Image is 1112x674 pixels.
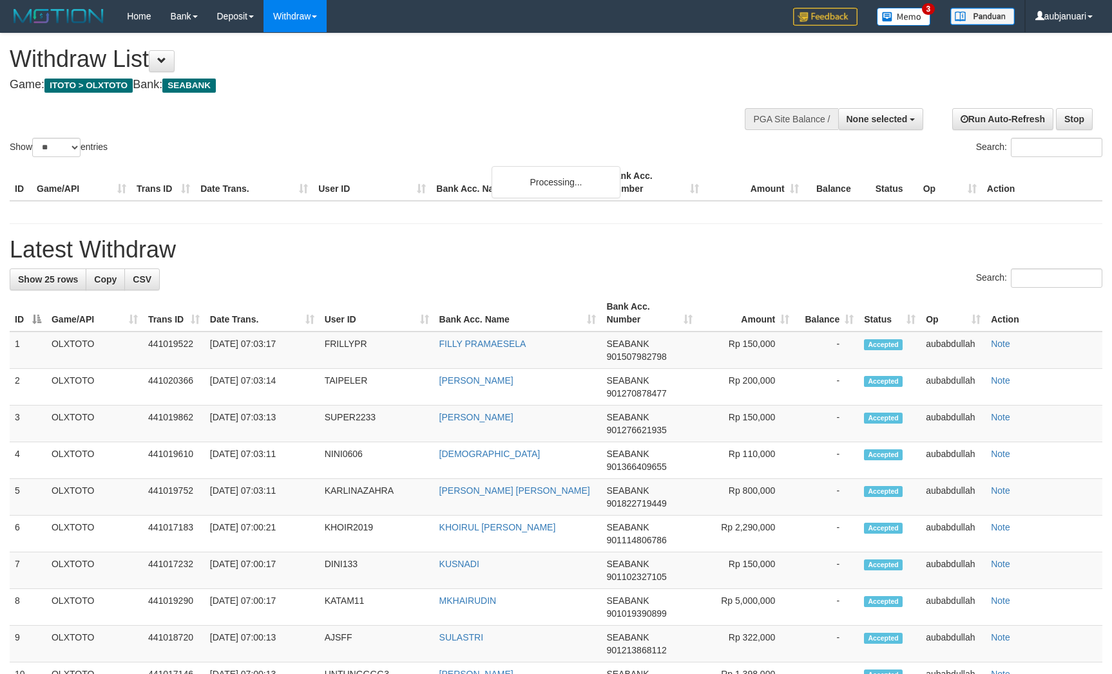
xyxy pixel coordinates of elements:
span: Accepted [864,633,903,644]
span: CSV [133,274,151,285]
th: Trans ID [131,164,195,201]
a: KUSNADI [439,559,479,569]
img: Button%20Memo.svg [877,8,931,26]
th: Date Trans.: activate to sort column ascending [205,295,320,332]
th: Op: activate to sort column ascending [921,295,986,332]
td: AJSFF [320,626,434,662]
td: 8 [10,589,46,626]
span: Accepted [864,449,903,460]
td: aubabdullah [921,406,986,442]
span: SEABANK [606,449,649,459]
img: panduan.png [950,8,1015,25]
span: Copy 901366409655 to clipboard [606,462,666,472]
td: [DATE] 07:03:14 [205,369,320,406]
td: - [794,406,859,442]
span: SEABANK [606,595,649,606]
th: Bank Acc. Name [431,164,604,201]
div: PGA Site Balance / [745,108,838,130]
td: 5 [10,479,46,516]
span: Copy [94,274,117,285]
td: 6 [10,516,46,552]
div: Processing... [492,166,620,198]
td: DINI133 [320,552,434,589]
td: aubabdullah [921,626,986,662]
td: OLXTOTO [46,479,143,516]
th: User ID: activate to sort column ascending [320,295,434,332]
th: User ID [313,164,431,201]
td: - [794,369,859,406]
a: Run Auto-Refresh [952,108,1053,130]
span: Copy 901019390899 to clipboard [606,608,666,619]
a: FILLY PRAMAESELA [439,339,526,349]
th: Balance: activate to sort column ascending [794,295,859,332]
h1: Latest Withdraw [10,237,1102,263]
a: Copy [86,268,125,290]
td: - [794,516,859,552]
span: SEABANK [606,375,649,386]
h1: Withdraw List [10,46,729,72]
span: Copy 901507982798 to clipboard [606,351,666,362]
td: SUPER2233 [320,406,434,442]
a: [PERSON_NAME] [PERSON_NAME] [439,485,590,496]
td: - [794,332,859,369]
select: Showentries [32,138,81,157]
td: - [794,626,859,662]
th: Action [982,164,1102,201]
label: Search: [976,268,1102,288]
td: TAIPELER [320,369,434,406]
td: 3 [10,406,46,442]
td: aubabdullah [921,369,986,406]
a: Note [991,412,1010,422]
span: 3 [922,3,935,15]
span: SEABANK [606,522,649,532]
td: OLXTOTO [46,369,143,406]
td: 9 [10,626,46,662]
span: Copy 901102327105 to clipboard [606,572,666,582]
td: KHOIR2019 [320,516,434,552]
span: Accepted [864,486,903,497]
a: Note [991,375,1010,386]
td: [DATE] 07:00:17 [205,589,320,626]
td: OLXTOTO [46,552,143,589]
td: [DATE] 07:03:13 [205,406,320,442]
span: Copy 901270878477 to clipboard [606,388,666,398]
th: Bank Acc. Number: activate to sort column ascending [601,295,698,332]
td: Rp 322,000 [698,626,794,662]
td: 7 [10,552,46,589]
th: Bank Acc. Name: activate to sort column ascending [434,295,602,332]
th: Action [986,295,1102,332]
td: 4 [10,442,46,479]
span: SEABANK [162,79,216,93]
td: NINI0606 [320,442,434,479]
span: Show 25 rows [18,274,78,285]
span: Copy 901114806786 to clipboard [606,535,666,545]
span: ITOTO > OLXTOTO [44,79,133,93]
button: None selected [838,108,924,130]
a: Note [991,595,1010,606]
td: Rp 800,000 [698,479,794,516]
h4: Game: Bank: [10,79,729,91]
a: Note [991,485,1010,496]
th: Balance [804,164,870,201]
td: 441019522 [143,332,205,369]
img: MOTION_logo.png [10,6,108,26]
td: [DATE] 07:00:17 [205,552,320,589]
td: 441019752 [143,479,205,516]
td: [DATE] 07:00:21 [205,516,320,552]
td: aubabdullah [921,442,986,479]
td: - [794,589,859,626]
a: [PERSON_NAME] [439,375,513,386]
td: OLXTOTO [46,406,143,442]
td: KARLINAZAHRA [320,479,434,516]
td: OLXTOTO [46,589,143,626]
span: None selected [847,114,908,124]
td: 441019862 [143,406,205,442]
a: Show 25 rows [10,268,86,290]
td: OLXTOTO [46,626,143,662]
th: Amount [704,164,804,201]
span: Copy 901213868112 to clipboard [606,645,666,655]
td: - [794,442,859,479]
a: Note [991,522,1010,532]
td: FRILLYPR [320,332,434,369]
span: Accepted [864,339,903,350]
